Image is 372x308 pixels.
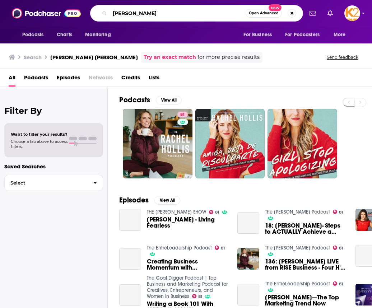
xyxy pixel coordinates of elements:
[119,209,141,231] a: Rachel Hollis - Living Fearless
[119,196,180,205] a: EpisodesView All
[192,294,203,298] a: 81
[90,5,303,22] div: Search podcasts, credits, & more...
[11,139,68,149] span: Choose a tab above to access filters.
[265,258,347,271] span: 136: [PERSON_NAME] LIVE from RISE Business - Four H's and an O
[12,6,81,20] img: Podchaser - Follow, Share and Rate Podcasts
[147,216,229,229] span: [PERSON_NAME] - Living Fearless
[80,28,120,42] button: open menu
[221,247,225,250] span: 81
[238,28,281,42] button: open menu
[269,4,282,11] span: New
[110,8,246,19] input: Search podcasts, credits, & more...
[265,223,347,235] a: 18: Rachel Hollis- Steps to ACTUALLY Achieve a Goal
[339,211,343,214] span: 81
[57,72,80,87] a: Episodes
[154,196,180,205] button: View All
[237,284,259,306] a: Rachel Hollis—The Top Marketing Trend Now
[344,5,360,21] button: Show profile menu
[237,212,259,234] a: 18: Rachel Hollis- Steps to ACTUALLY Achieve a Goal
[147,258,229,271] a: Creating Business Momentum with Rachel Hollis
[325,54,361,60] button: Send feedback
[121,72,140,87] a: Credits
[119,196,149,205] h2: Episodes
[209,210,219,214] a: 81
[57,30,72,40] span: Charts
[4,175,103,191] button: Select
[22,30,43,40] span: Podcasts
[246,9,282,18] button: Open AdvancedNew
[177,112,188,117] a: 81
[119,248,141,270] a: Creating Business Momentum with Rachel Hollis
[4,106,103,116] h2: Filter By
[123,109,192,178] a: 81
[329,28,355,42] button: open menu
[344,5,360,21] img: User Profile
[249,11,279,15] span: Open Advanced
[215,246,225,250] a: 81
[147,245,212,251] a: The EntreLeadership Podcast
[339,247,343,250] span: 81
[334,30,346,40] span: More
[280,28,330,42] button: open menu
[285,30,320,40] span: For Podcasters
[147,275,228,299] a: The Goal Digger Podcast | Top Business and Marketing Podcast for Creatives, Entrepreneurs, and Wo...
[307,7,319,19] a: Show notifications dropdown
[344,5,360,21] span: Logged in as K2Krupp
[119,95,150,104] h2: Podcasts
[24,54,42,61] h3: Search
[11,132,68,137] span: Want to filter your results?
[119,95,182,104] a: PodcastsView All
[144,53,196,61] a: Try an exact match
[50,54,138,61] h3: [PERSON_NAME] [PERSON_NAME]
[89,72,113,87] span: Networks
[333,210,343,214] a: 81
[339,283,343,286] span: 81
[237,248,259,270] img: 136: Rachel Hollis LIVE from RISE Business - Four H's and an O
[147,216,229,229] a: Rachel Hollis - Living Fearless
[325,7,336,19] a: Show notifications dropdown
[243,30,272,40] span: For Business
[4,163,103,170] p: Saved Searches
[265,294,347,307] a: Rachel Hollis—The Top Marketing Trend Now
[52,28,76,42] a: Charts
[265,209,330,215] a: The Rachel Hollis Podcast
[17,28,53,42] button: open menu
[9,72,15,87] a: All
[5,181,88,185] span: Select
[147,209,206,215] a: THE ED MYLETT SHOW
[180,111,185,118] span: 81
[265,258,347,271] a: 136: Rachel Hollis LIVE from RISE Business - Four H's and an O
[265,223,347,235] span: 18: [PERSON_NAME]- Steps to ACTUALLY Achieve a Goal
[265,281,330,287] a: The EntreLeadership Podcast
[333,281,343,286] a: 81
[198,295,202,298] span: 81
[265,294,347,307] span: [PERSON_NAME]—The Top Marketing Trend Now
[197,53,260,61] span: for more precise results
[119,284,141,306] a: Writing a Book 101 With Rachel Hollis
[24,72,48,87] a: Podcasts
[156,96,182,104] button: View All
[333,246,343,250] a: 81
[149,72,159,87] a: Lists
[215,211,219,214] span: 81
[265,245,330,251] a: The Rachel Hollis Podcast
[147,258,229,271] span: Creating Business Momentum with [PERSON_NAME]
[85,30,111,40] span: Monitoring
